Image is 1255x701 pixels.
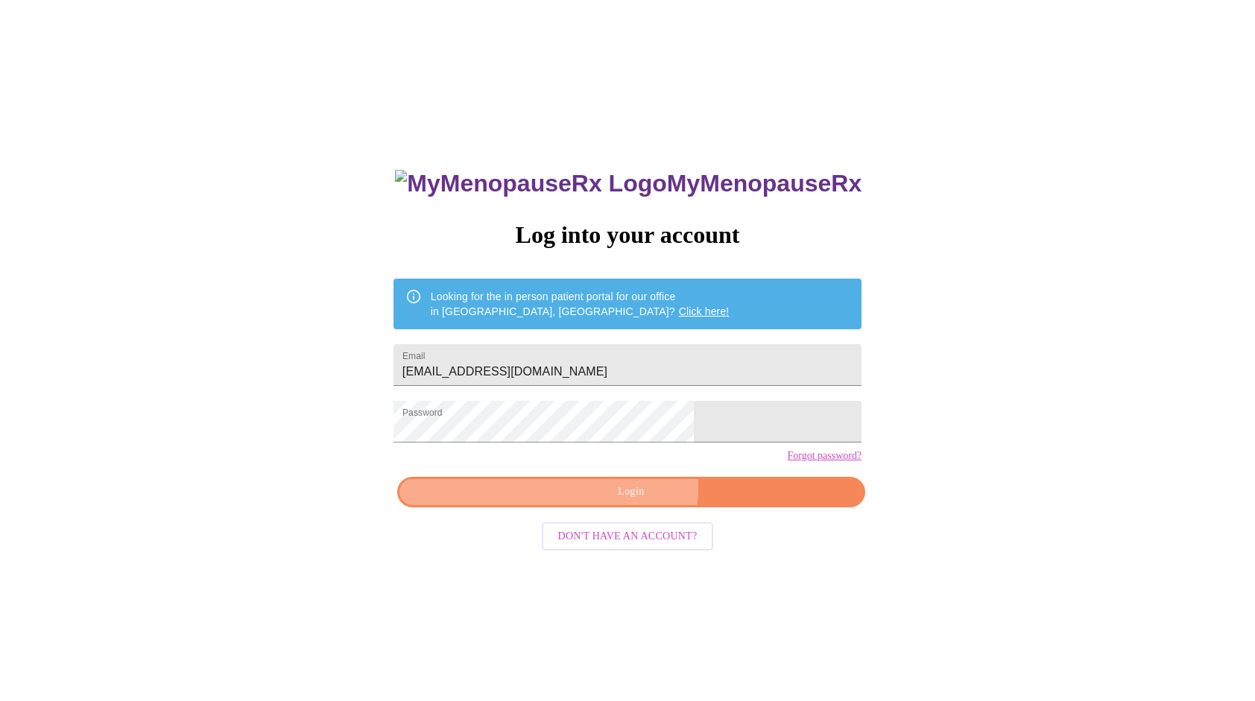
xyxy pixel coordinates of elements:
span: Don't have an account? [558,527,698,546]
div: Looking for the in person patient portal for our office in [GEOGRAPHIC_DATA], [GEOGRAPHIC_DATA]? [431,283,730,325]
a: Don't have an account? [538,529,718,542]
h3: MyMenopauseRx [395,170,862,197]
button: Login [397,477,865,507]
span: Login [414,483,848,501]
h3: Log into your account [393,221,862,249]
img: MyMenopauseRx Logo [395,170,666,197]
button: Don't have an account? [542,522,714,551]
a: Forgot password? [787,450,862,462]
a: Click here! [679,305,730,317]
